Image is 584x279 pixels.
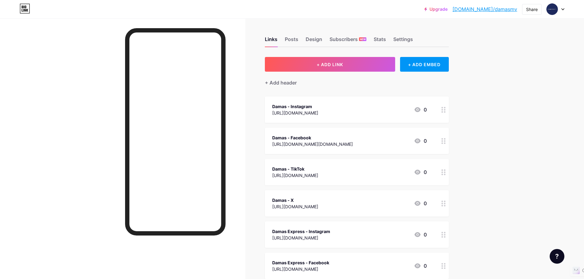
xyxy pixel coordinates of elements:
div: Posts [285,36,298,47]
div: [URL][DOMAIN_NAME] [272,172,318,179]
div: Settings [393,36,413,47]
div: Damas - Facebook [272,134,353,141]
div: Damas - Instagram [272,103,318,110]
div: 0 [414,168,427,176]
span: + ADD LINK [317,62,343,67]
a: Upgrade [424,7,448,12]
div: Design [306,36,322,47]
div: 0 [414,137,427,145]
div: Share [526,6,538,13]
div: [URL][DOMAIN_NAME] [272,203,318,210]
div: [URL][DOMAIN_NAME] [272,266,329,272]
div: [URL][DOMAIN_NAME] [272,235,330,241]
img: damasmv [546,3,558,15]
div: [URL][DOMAIN_NAME][DOMAIN_NAME] [272,141,353,147]
div: 0 [414,231,427,238]
div: Damas Express - Facebook [272,259,329,266]
div: 0 [414,106,427,113]
div: 0 [414,200,427,207]
div: + Add header [265,79,297,86]
button: + ADD LINK [265,57,395,72]
div: Damas Express - Instagram [272,228,330,235]
div: + ADD EMBED [400,57,449,72]
div: Stats [374,36,386,47]
div: Damas - X [272,197,318,203]
div: Subscribers [330,36,366,47]
div: Links [265,36,277,47]
div: 0 [414,262,427,270]
div: [URL][DOMAIN_NAME] [272,110,318,116]
span: NEW [360,37,366,41]
div: Damas - TikTok [272,166,318,172]
a: [DOMAIN_NAME]/damasmv [452,6,517,13]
